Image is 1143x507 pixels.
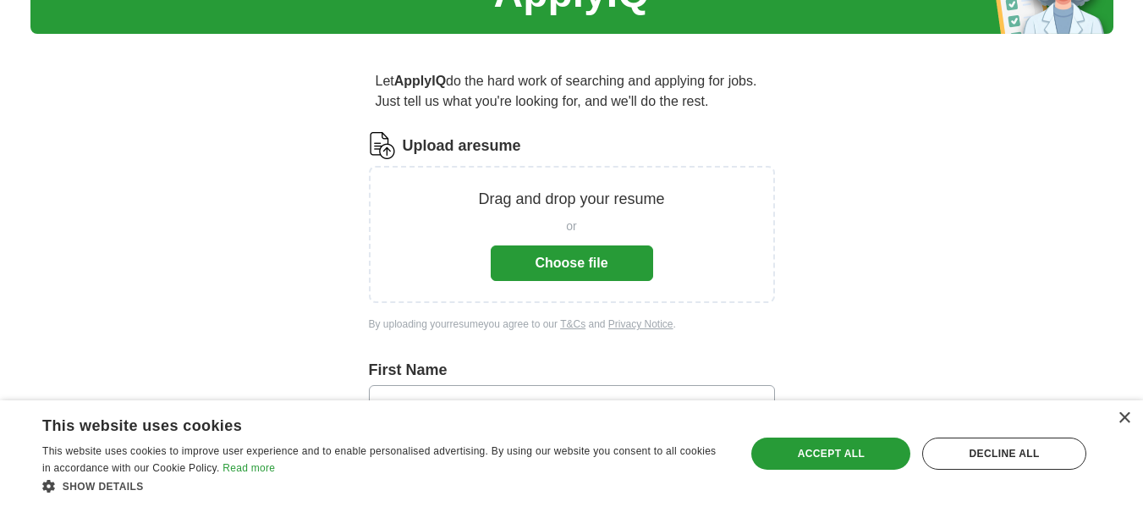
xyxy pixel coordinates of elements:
[42,477,725,494] div: Show details
[608,318,673,330] a: Privacy Notice
[491,245,653,281] button: Choose file
[478,188,664,211] p: Drag and drop your resume
[403,135,521,157] label: Upload a resume
[369,132,396,159] img: CV Icon
[223,462,275,474] a: Read more, opens a new window
[42,445,716,474] span: This website uses cookies to improve user experience and to enable personalised advertising. By u...
[566,218,576,235] span: or
[922,438,1086,470] div: Decline all
[560,318,585,330] a: T&Cs
[369,64,775,118] p: Let do the hard work of searching and applying for jobs. Just tell us what you're looking for, an...
[63,481,144,493] span: Show details
[394,74,446,88] strong: ApplyIQ
[369,359,775,382] label: First Name
[369,317,775,332] div: By uploading your resume you agree to our and .
[1118,412,1130,425] div: Close
[42,411,683,436] div: This website uses cookies
[751,438,910,470] div: Accept all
